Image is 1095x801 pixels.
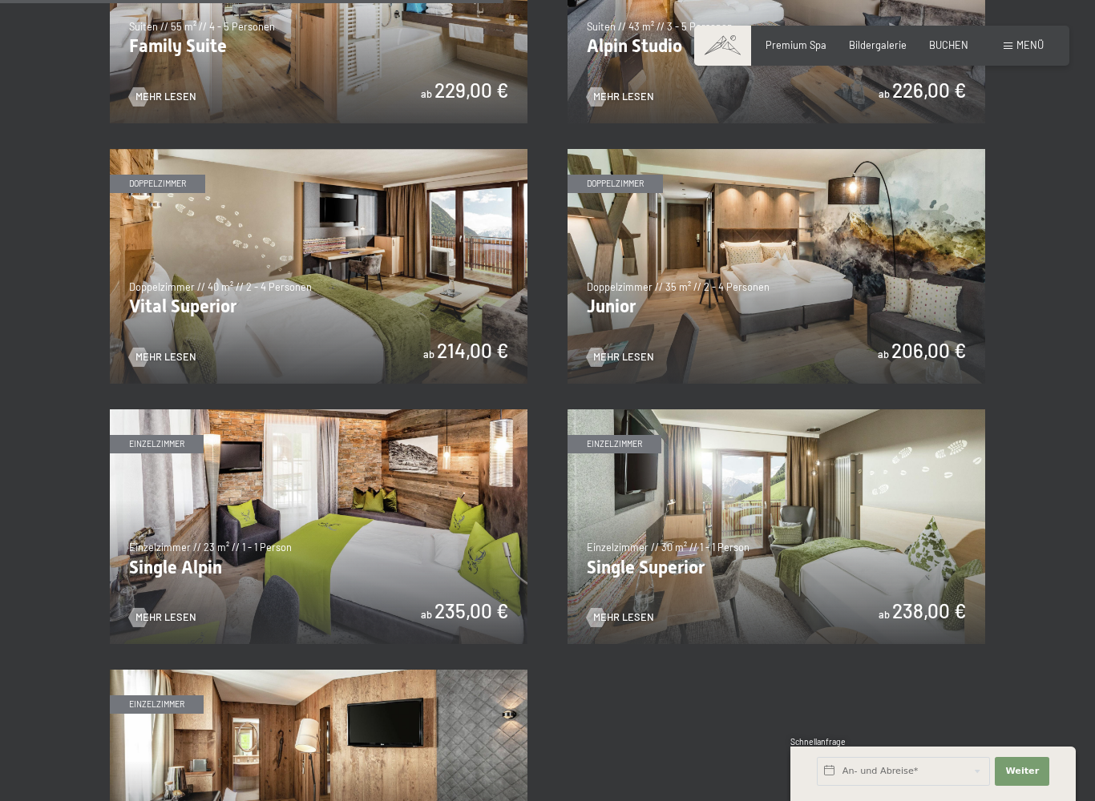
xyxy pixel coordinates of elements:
a: Mehr Lesen [129,90,196,104]
span: Mehr Lesen [593,350,654,364]
img: Junior [568,149,985,384]
a: Single Relax [110,670,527,678]
span: Mehr Lesen [135,90,196,104]
span: Weiter [1005,765,1039,778]
a: Mehr Lesen [587,610,654,625]
span: Mehr Lesen [593,610,654,625]
button: Weiter [995,757,1049,786]
img: Single Alpin [110,409,527,644]
span: Mehr Lesen [593,90,654,104]
a: Mehr Lesen [587,90,654,104]
span: Schnellanfrage [790,737,846,747]
a: Single Alpin [110,409,527,417]
img: Vital Superior [110,149,527,384]
a: Premium Spa [766,38,826,51]
a: BUCHEN [929,38,968,51]
a: Mehr Lesen [129,610,196,625]
a: Bildergalerie [849,38,907,51]
a: Junior [568,149,985,157]
a: Mehr Lesen [587,350,654,364]
a: Single Superior [568,409,985,417]
span: Mehr Lesen [135,350,196,364]
span: Mehr Lesen [135,610,196,625]
span: Menü [1016,38,1044,51]
a: Mehr Lesen [129,350,196,364]
img: Single Superior [568,409,985,644]
a: Vital Superior [110,149,527,157]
